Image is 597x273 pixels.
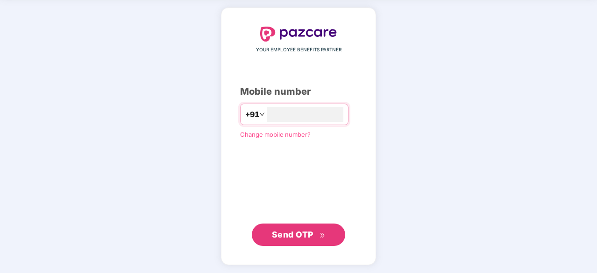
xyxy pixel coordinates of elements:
[272,230,313,239] span: Send OTP
[256,46,341,54] span: YOUR EMPLOYEE BENEFITS PARTNER
[245,109,259,120] span: +91
[259,112,265,117] span: down
[252,224,345,246] button: Send OTPdouble-right
[320,232,326,238] span: double-right
[240,84,357,99] div: Mobile number
[260,27,337,42] img: logo
[240,131,311,138] a: Change mobile number?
